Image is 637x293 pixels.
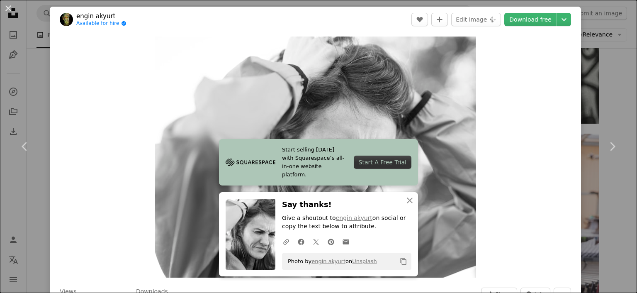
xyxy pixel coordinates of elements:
img: a woman holding her head in her hands [155,37,476,278]
a: Download free [504,13,557,26]
button: Add to Collection [431,13,448,26]
a: Next [587,107,637,186]
span: Start selling [DATE] with Squarespace’s all-in-one website platform. [282,146,347,179]
button: Copy to clipboard [396,254,411,269]
img: file-1705255347840-230a6ab5bca9image [226,156,275,168]
a: Share on Facebook [294,233,309,250]
a: Unsplash [352,258,377,264]
button: Choose download size [557,13,571,26]
a: Share over email [338,233,353,250]
button: Edit image [451,13,501,26]
span: Photo by on [284,255,377,268]
button: Zoom in on this image [155,37,476,278]
a: Available for hire [76,20,126,27]
div: Start A Free Trial [354,156,411,169]
a: engin akyurt [76,12,126,20]
img: Go to engin akyurt's profile [60,13,73,26]
a: engin akyurt [311,258,345,264]
h3: Say thanks! [282,199,411,211]
a: Share on Twitter [309,233,323,250]
a: engin akyurt [336,215,372,221]
button: Like [411,13,428,26]
p: Give a shoutout to on social or copy the text below to attribute. [282,214,411,231]
a: Share on Pinterest [323,233,338,250]
a: Start selling [DATE] with Squarespace’s all-in-one website platform.Start A Free Trial [219,139,418,186]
